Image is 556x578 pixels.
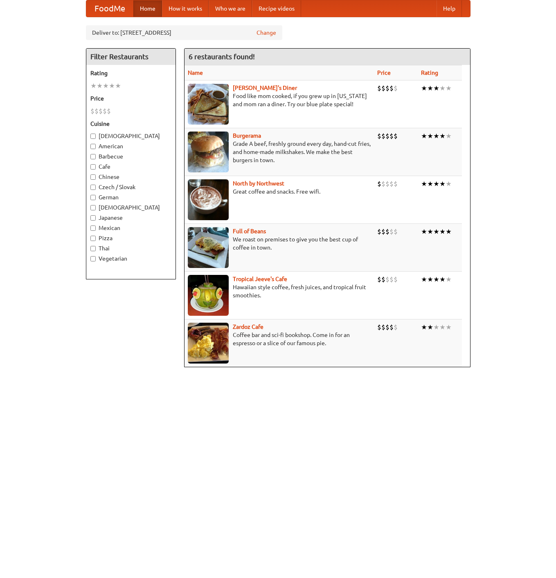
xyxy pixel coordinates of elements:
[381,132,385,141] li: $
[97,81,103,90] li: ★
[439,227,446,236] li: ★
[233,180,284,187] a: North by Northwest
[421,323,427,332] li: ★
[90,214,171,222] label: Japanese
[90,246,96,251] input: Thai
[103,81,109,90] li: ★
[90,215,96,221] input: Japanese
[90,244,171,252] label: Thai
[90,134,96,139] input: [DEMOGRAPHIC_DATA]
[427,227,433,236] li: ★
[90,164,96,170] input: Cafe
[377,132,381,141] li: $
[439,132,446,141] li: ★
[90,163,171,171] label: Cafe
[421,227,427,236] li: ★
[233,85,297,91] a: [PERSON_NAME]'s Diner
[90,94,171,103] h5: Price
[90,203,171,212] label: [DEMOGRAPHIC_DATA]
[188,331,371,347] p: Coffee bar and sci-fi bookshop. Come in for an espresso or a slice of our famous pie.
[90,107,95,116] li: $
[90,195,96,200] input: German
[90,185,96,190] input: Czech / Slovak
[188,84,229,125] img: sallys.jpg
[188,283,371,299] p: Hawaiian style coffee, fresh juices, and tropical fruit smoothies.
[107,107,111,116] li: $
[381,179,385,188] li: $
[433,323,439,332] li: ★
[446,323,452,332] li: ★
[90,225,96,231] input: Mexican
[188,132,229,172] img: burgerama.jpg
[439,84,446,93] li: ★
[389,179,394,188] li: $
[233,324,263,330] a: Zardoz Cafe
[86,49,176,65] h4: Filter Restaurants
[394,84,398,93] li: $
[95,107,99,116] li: $
[381,84,385,93] li: $
[90,120,171,128] h5: Cuisine
[446,84,452,93] li: ★
[90,183,171,191] label: Czech / Slovak
[389,84,394,93] li: $
[188,187,371,196] p: Great coffee and snacks. Free wifi.
[377,323,381,332] li: $
[115,81,121,90] li: ★
[90,81,97,90] li: ★
[394,227,398,236] li: $
[188,69,203,76] a: Name
[446,132,452,141] li: ★
[427,84,433,93] li: ★
[377,227,381,236] li: $
[427,179,433,188] li: ★
[188,92,371,108] p: Food like mom cooked, if you grew up in [US_STATE] and mom ran a diner. Try our blue plate special!
[433,227,439,236] li: ★
[439,275,446,284] li: ★
[109,81,115,90] li: ★
[188,140,371,164] p: Grade A beef, freshly ground every day, hand-cut fries, and home-made milkshakes. We make the bes...
[439,323,446,332] li: ★
[188,275,229,316] img: jeeves.jpg
[437,0,462,17] a: Help
[86,0,133,17] a: FoodMe
[90,144,96,149] input: American
[427,323,433,332] li: ★
[233,132,261,139] b: Burgerama
[427,275,433,284] li: ★
[381,227,385,236] li: $
[385,132,389,141] li: $
[90,236,96,241] input: Pizza
[421,179,427,188] li: ★
[433,132,439,141] li: ★
[385,84,389,93] li: $
[427,132,433,141] li: ★
[86,25,282,40] div: Deliver to: [STREET_ADDRESS]
[90,154,96,159] input: Barbecue
[421,275,427,284] li: ★
[90,193,171,201] label: German
[103,107,107,116] li: $
[189,53,255,60] ng-pluralize: 6 restaurants found!
[188,227,229,268] img: beans.jpg
[394,132,398,141] li: $
[433,275,439,284] li: ★
[385,323,389,332] li: $
[385,179,389,188] li: $
[421,69,438,76] a: Rating
[233,276,287,282] a: Tropical Jeeve's Cafe
[377,275,381,284] li: $
[439,179,446,188] li: ★
[433,84,439,93] li: ★
[389,275,394,284] li: $
[433,179,439,188] li: ★
[90,256,96,261] input: Vegetarian
[90,69,171,77] h5: Rating
[233,228,266,234] a: Full of Beans
[394,179,398,188] li: $
[377,179,381,188] li: $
